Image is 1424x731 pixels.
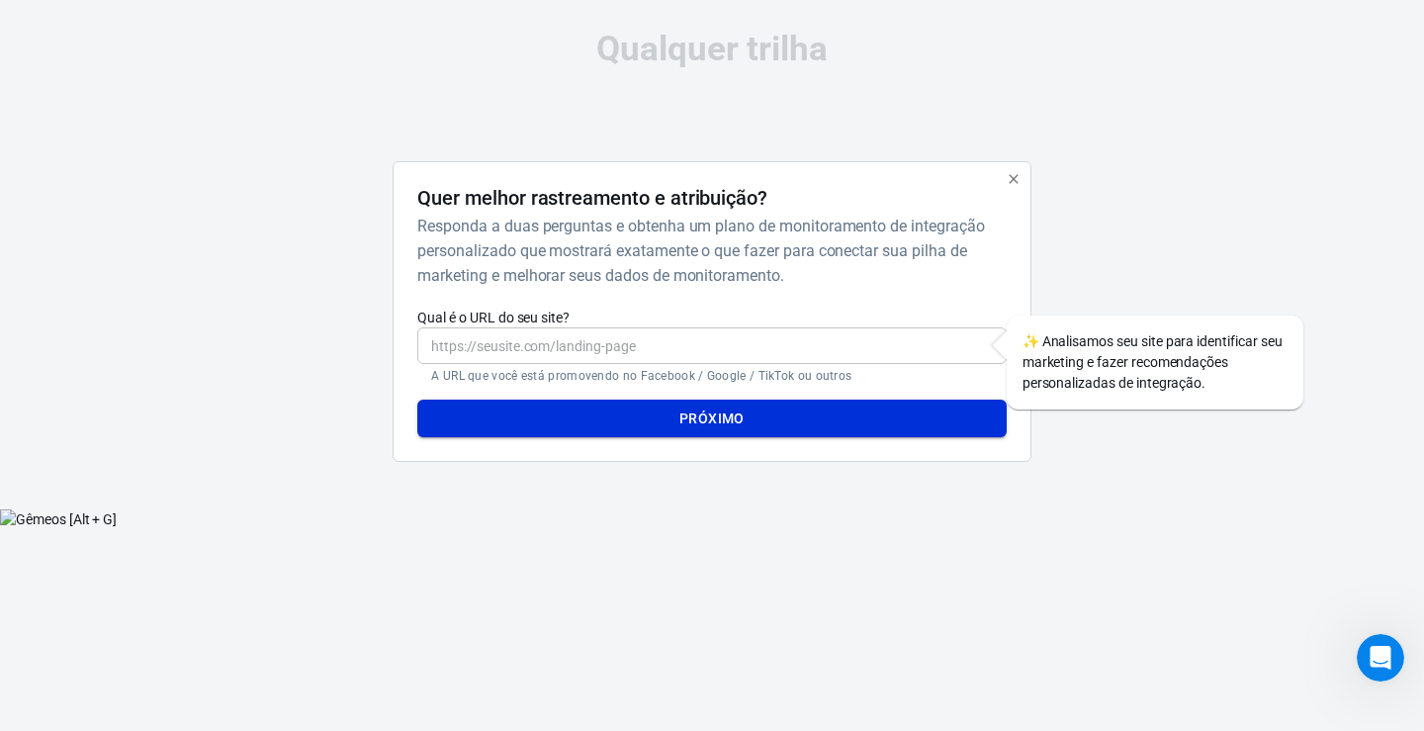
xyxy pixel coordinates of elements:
[679,411,745,426] font: Próximo
[417,327,1006,364] input: https://seusite.com/landing-page
[1023,333,1039,349] font: ✨
[1023,333,1283,391] font: Analisamos seu site para identificar seu marketing e fazer recomendações personalizadas de integr...
[431,369,851,383] font: A URL que você está promovendo no Facebook / Google / TikTok ou outros
[1023,333,1039,349] span: brilhos
[1357,634,1404,682] iframe: Chat ao vivo do Intercom
[417,217,984,285] font: Responda a duas perguntas e obtenha um plano de monitoramento de integração personalizado que mos...
[596,29,828,69] font: Qualquer trilha
[417,186,767,210] font: Quer melhor rastreamento e atribuição?
[417,310,570,325] font: Qual é o URL do seu site?
[417,400,1006,437] button: Próximo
